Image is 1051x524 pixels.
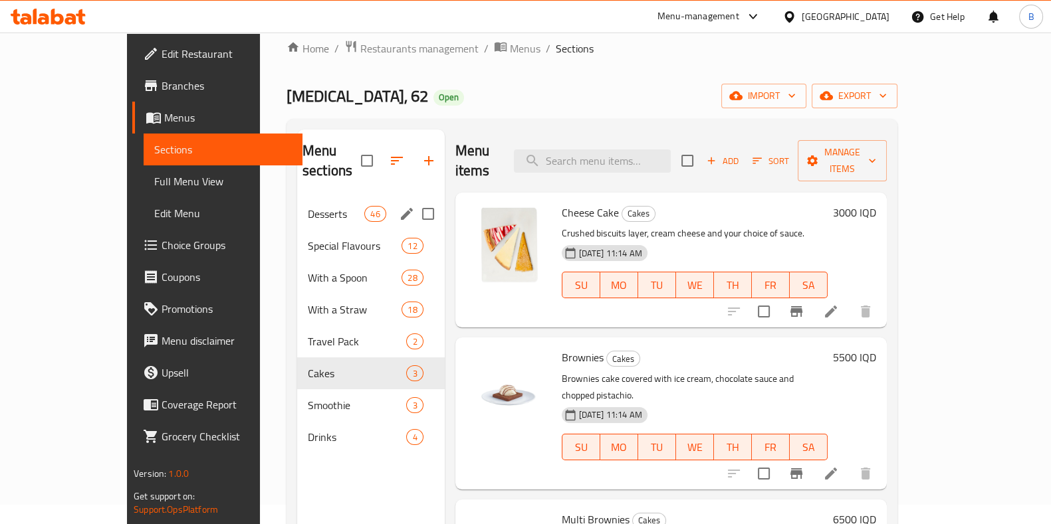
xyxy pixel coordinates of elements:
p: Brownies cake covered with ice cream, chocolate sauce and chopped pistachio. [562,371,828,404]
button: WE [676,434,714,460]
span: TU [643,438,671,457]
a: Menus [132,102,302,133]
div: Menu-management [657,9,739,25]
div: items [406,333,423,349]
input: search [514,149,671,173]
span: Grocery Checklist [162,428,292,444]
span: 3 [407,367,422,380]
div: Travel Pack2 [297,325,445,357]
a: Branches [132,70,302,102]
div: [GEOGRAPHIC_DATA] [802,9,889,24]
button: delete [850,458,881,489]
a: Coupons [132,261,302,293]
div: items [402,238,423,254]
span: [MEDICAL_DATA], 62 [287,81,428,111]
h2: Menu items [455,141,498,181]
span: 46 [365,208,385,220]
button: MO [600,272,638,298]
a: Upsell [132,357,302,389]
button: Add section [413,145,445,177]
span: With a Spoon [308,270,402,286]
div: items [364,206,386,222]
li: / [334,41,339,56]
a: Coverage Report [132,389,302,420]
a: Menus [494,40,540,57]
button: Branch-specific-item [780,458,812,489]
span: Cakes [607,351,640,367]
span: 28 [402,272,422,284]
button: SA [790,272,828,298]
div: With a Straw18 [297,294,445,325]
a: Promotions [132,293,302,325]
a: Restaurants management [344,40,479,57]
a: Full Menu View [144,165,302,197]
a: Edit menu item [823,466,839,481]
button: TU [638,272,676,298]
div: Desserts46edit [297,198,445,230]
span: [DATE] 11:14 AM [574,408,647,421]
a: Edit Menu [144,197,302,229]
div: Smoothie [308,397,407,413]
span: Promotions [162,301,292,317]
span: Coupons [162,269,292,285]
span: Menu disclaimer [162,333,292,349]
div: Travel Pack [308,333,407,349]
span: MO [606,276,633,295]
button: Branch-specific-item [780,296,812,327]
li: / [546,41,550,56]
span: Sort sections [381,145,413,177]
span: Manage items [808,144,876,177]
img: Brownies [466,348,551,433]
span: [DATE] 11:14 AM [574,247,647,260]
button: import [721,84,806,108]
span: Select to update [750,298,778,325]
span: Restaurants management [360,41,479,56]
button: FR [752,434,790,460]
span: Edit Restaurant [162,46,292,62]
img: Cheese Cake [466,203,551,288]
button: export [812,84,897,108]
span: Desserts [308,206,364,222]
div: Open [433,90,464,106]
div: items [402,302,423,317]
div: Drinks4 [297,421,445,453]
div: Cakes [622,206,655,222]
a: Sections [144,133,302,165]
span: Brownies [562,347,604,367]
span: Sort [753,153,789,169]
button: SA [790,434,828,460]
button: FR [752,272,790,298]
h2: Menu sections [302,141,361,181]
span: Cheese Cake [562,203,619,222]
div: Special Flavours12 [297,230,445,262]
div: Smoothie3 [297,389,445,421]
button: TH [714,434,752,460]
div: With a Spoon28 [297,262,445,294]
span: WE [681,276,709,295]
span: Sections [556,41,594,56]
div: Cakes [308,365,407,381]
span: Full Menu View [154,173,292,189]
button: TU [638,434,676,460]
a: Home [287,41,329,56]
a: Grocery Checklist [132,420,302,452]
button: Manage items [798,140,887,181]
nav: breadcrumb [287,40,897,57]
span: Open [433,92,464,103]
span: 4 [407,431,422,444]
a: Menu disclaimer [132,325,302,357]
span: Edit Menu [154,205,292,221]
div: Cakes3 [297,357,445,389]
div: Special Flavours [308,238,402,254]
span: SA [795,276,822,295]
div: Drinks [308,429,407,445]
span: SA [795,438,822,457]
span: Branches [162,78,292,94]
span: 18 [402,304,422,316]
span: Version: [134,465,166,482]
span: TH [719,276,747,295]
div: items [406,429,423,445]
span: 12 [402,240,422,252]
